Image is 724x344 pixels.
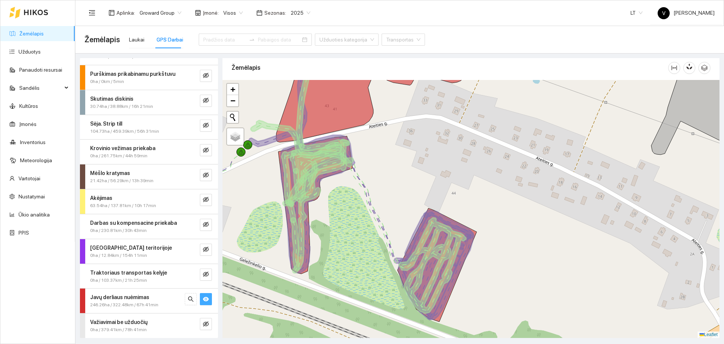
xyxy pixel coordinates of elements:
[84,5,100,20] button: menu-fold
[90,128,159,135] span: 104.73ha / 459.39km / 56h 31min
[117,9,135,17] span: Aplinka :
[227,128,244,145] a: Layers
[90,96,133,102] strong: Skutimas diskinis
[203,147,209,154] span: eye-invisible
[90,145,155,151] strong: Krovinio vežimas priekaba
[203,172,209,179] span: eye-invisible
[90,220,177,226] strong: Darbas su kompensacine priekaba
[258,35,301,44] input: Pabaigos data
[80,164,218,189] div: Mėšlo kratymas21.42ha / 56.29km / 13h 39mineye-invisible
[19,121,37,127] a: Įmonės
[90,319,147,325] strong: Važiavimai be užduočių
[699,332,718,337] a: Leaflet
[232,57,668,78] div: Žemėlapis
[18,175,40,181] a: Vartotojai
[630,7,643,18] span: LT
[200,95,212,107] button: eye-invisible
[80,214,218,239] div: Darbas su kompensacine priekaba0ha / 230.81km / 30h 43mineye-invisible
[200,144,212,156] button: eye-invisible
[200,194,212,206] button: eye-invisible
[18,49,41,55] a: Užduotys
[90,103,153,110] span: 30.74ha / 38.88km / 16h 21min
[203,35,246,44] input: Pradžios data
[203,72,209,80] span: eye-invisible
[19,31,44,37] a: Žemėlapis
[200,219,212,231] button: eye-invisible
[18,193,45,200] a: Nustatymai
[662,7,666,19] span: V
[200,169,212,181] button: eye-invisible
[291,7,310,18] span: 2025
[203,197,209,204] span: eye-invisible
[90,252,147,259] span: 0ha / 12.84km / 154h 11min
[668,62,680,74] button: column-width
[90,270,167,276] strong: Traktoriaus transportas kelyje
[188,296,194,303] span: search
[203,321,209,328] span: eye-invisible
[80,140,218,164] div: Krovinio vežimas priekaba0ha / 261.75km / 44h 59mineye-invisible
[80,65,218,90] div: Purškimas prikabinamu purkštuvu0ha / 0km / 5mineye-invisible
[20,157,52,163] a: Meteorologija
[90,227,147,234] span: 0ha / 230.81km / 30h 43min
[249,37,255,43] span: swap-right
[80,264,218,289] div: Traktoriaus transportas kelyje0ha / 103.37km / 21h 25mineye-invisible
[195,10,201,16] span: shop
[89,9,95,16] span: menu-fold
[90,71,175,77] strong: Purškimas prikabinamu purkštuvu
[90,170,130,176] strong: Mėšlo kratymas
[200,269,212,281] button: eye-invisible
[109,10,115,16] span: layout
[203,221,209,229] span: eye-invisible
[658,10,715,16] span: [PERSON_NAME]
[156,35,183,44] div: GPS Darbai
[200,293,212,305] button: eye
[18,212,50,218] a: Ūkio analitika
[80,115,218,140] div: Sėja. Strip till104.73ha / 459.39km / 56h 31mineye-invisible
[90,245,172,251] strong: [GEOGRAPHIC_DATA] teritorijoje
[200,120,212,132] button: eye-invisible
[80,289,218,313] div: Javų derliaus nuėmimas246.26ha / 322.48km / 67h 41minsearcheye
[90,326,147,333] span: 0ha / 379.41km / 78h 41min
[80,239,218,264] div: [GEOGRAPHIC_DATA] teritorijoje0ha / 12.84km / 154h 11mineye-invisible
[140,7,181,18] span: Groward Group
[129,35,144,44] div: Laukai
[80,90,218,115] div: Skutimas diskinis30.74ha / 38.88km / 16h 21mineye-invisible
[669,65,680,71] span: column-width
[90,301,158,309] span: 246.26ha / 322.48km / 67h 41min
[19,67,62,73] a: Panaudoti resursai
[227,95,238,106] a: Zoom out
[19,103,38,109] a: Kultūros
[84,34,120,46] span: Žemėlapis
[185,293,197,305] button: search
[249,37,255,43] span: to
[227,112,238,123] button: Initiate a new search
[200,318,212,330] button: eye-invisible
[80,313,218,338] div: Važiavimai be užduočių0ha / 379.41km / 78h 41mineye-invisible
[200,244,212,256] button: eye-invisible
[230,96,235,105] span: −
[223,7,243,18] span: Visos
[90,177,153,184] span: 21.42ha / 56.29km / 13h 39min
[20,139,46,145] a: Inventorius
[230,84,235,94] span: +
[90,195,112,201] strong: Akėjimas
[80,189,218,214] div: Akėjimas63.54ha / 137.81km / 10h 17mineye-invisible
[203,97,209,104] span: eye-invisible
[90,202,156,209] span: 63.54ha / 137.81km / 10h 17min
[90,78,124,85] span: 0ha / 0km / 5min
[203,9,219,17] span: Įmonė :
[200,70,212,82] button: eye-invisible
[203,296,209,303] span: eye
[203,122,209,129] span: eye-invisible
[90,152,147,160] span: 0ha / 261.75km / 44h 59min
[256,10,262,16] span: calendar
[18,230,29,236] a: PPIS
[19,80,62,95] span: Sandėlis
[203,246,209,253] span: eye-invisible
[90,121,122,127] strong: Sėja. Strip till
[90,294,149,300] strong: Javų derliaus nuėmimas
[203,271,209,278] span: eye-invisible
[227,84,238,95] a: Zoom in
[90,277,147,284] span: 0ha / 103.37km / 21h 25min
[264,9,286,17] span: Sezonas :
